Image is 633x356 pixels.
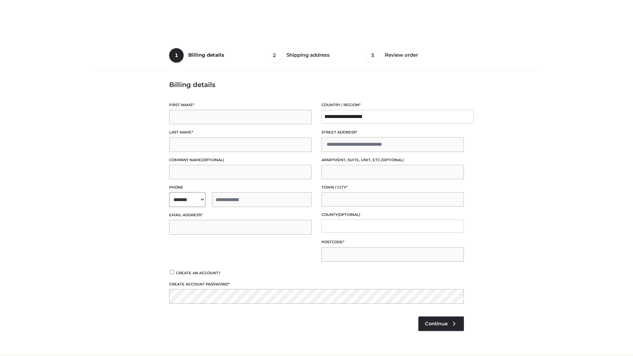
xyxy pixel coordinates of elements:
span: Shipping address [286,52,330,58]
span: (optional) [338,212,360,217]
a: Continue [418,316,464,331]
span: Continue [425,321,448,327]
span: Create an account? [176,271,221,275]
span: (optional) [381,158,404,162]
label: Apartment, suite, unit, etc. [321,157,464,163]
span: 3 [366,48,380,63]
label: County [321,212,464,218]
label: Town / City [321,184,464,191]
input: Create an account? [169,270,175,274]
label: Street address [321,129,464,135]
h3: Billing details [169,81,464,89]
label: Postcode [321,239,464,245]
span: Billing details [188,52,224,58]
span: 1 [169,48,184,63]
span: (optional) [201,158,224,162]
label: Last name [169,129,312,135]
span: 2 [267,48,282,63]
label: Email address [169,212,312,218]
label: Company name [169,157,312,163]
label: Create account password [169,281,464,287]
label: Country / Region [321,102,464,108]
label: First name [169,102,312,108]
span: Review order [385,52,418,58]
label: Phone [169,184,312,191]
